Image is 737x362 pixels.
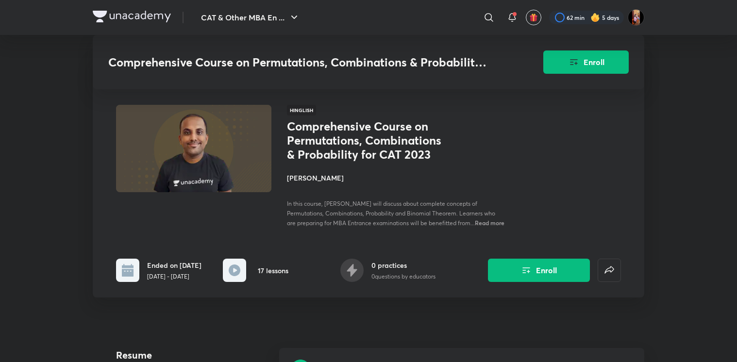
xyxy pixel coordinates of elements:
[195,8,306,27] button: CAT & Other MBA En ...
[258,265,288,276] h6: 17 lessons
[287,173,504,183] h4: [PERSON_NAME]
[147,272,201,281] p: [DATE] - [DATE]
[529,13,538,22] img: avatar
[371,260,435,270] h6: 0 practices
[287,119,446,161] h1: Comprehensive Course on Permutations, Combinations & Probability for CAT 2023
[108,55,488,69] h3: Comprehensive Course on Permutations, Combinations & Probability for CAT 2023
[598,259,621,282] button: false
[115,104,273,193] img: Thumbnail
[475,219,504,227] span: Read more
[590,13,600,22] img: streak
[543,50,629,74] button: Enroll
[287,105,316,115] span: Hinglish
[371,272,435,281] p: 0 questions by educators
[93,11,171,22] img: Company Logo
[287,200,495,227] span: In this course, [PERSON_NAME] will discuss about complete concepts of Permutations, Combinations,...
[628,9,644,26] img: Aayushi Kumari
[147,260,201,270] h6: Ended on [DATE]
[488,259,590,282] button: Enroll
[93,11,171,25] a: Company Logo
[526,10,541,25] button: avatar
